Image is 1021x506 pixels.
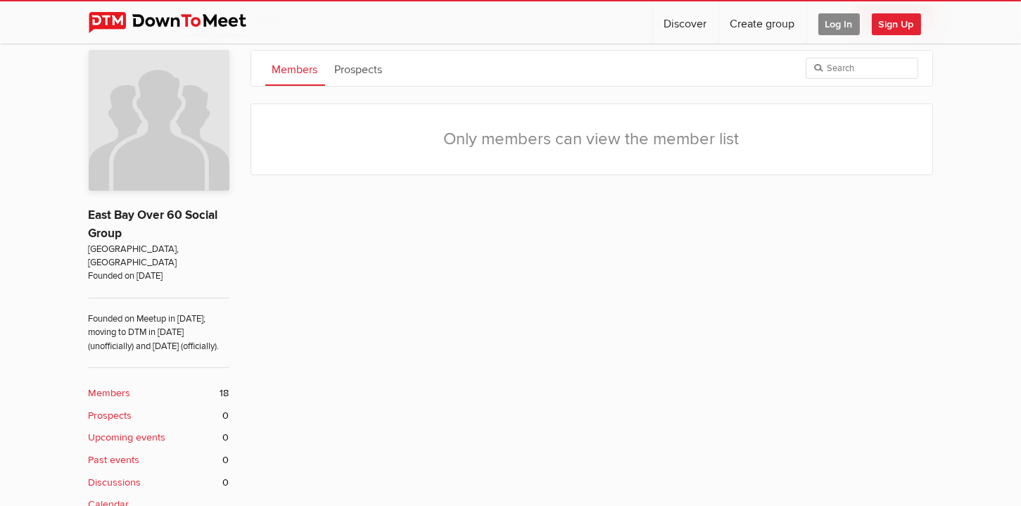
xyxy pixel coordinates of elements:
[872,13,921,35] span: Sign Up
[220,386,229,401] span: 18
[223,475,229,491] span: 0
[223,453,229,468] span: 0
[89,453,140,468] b: Past events
[719,1,806,44] a: Create group
[89,298,229,353] span: Founded on Meetup in [DATE]; moving to DTM in [DATE] (unofficially) and [DATE] (officially).
[89,430,229,445] a: Upcoming events 0
[328,51,390,86] a: Prospects
[265,51,325,86] a: Members
[89,453,229,468] a: Past events 0
[89,430,166,445] b: Upcoming events
[89,50,229,191] img: East Bay Over 60 Social Group
[89,208,218,241] a: East Bay Over 60 Social Group
[807,1,871,44] a: Log In
[89,386,229,401] a: Members 18
[223,430,229,445] span: 0
[89,475,229,491] a: Discussions 0
[872,1,932,44] a: Sign Up
[223,408,229,424] span: 0
[89,475,141,491] b: Discussions
[89,386,131,401] b: Members
[89,408,229,424] a: Prospects 0
[89,12,268,33] img: DownToMeet
[653,1,718,44] a: Discover
[89,408,132,424] b: Prospects
[251,104,932,175] div: Only members can view the member list
[818,13,860,35] span: Log In
[89,243,229,270] span: [GEOGRAPHIC_DATA], [GEOGRAPHIC_DATA]
[806,58,918,79] input: Search
[89,270,229,283] span: Founded on [DATE]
